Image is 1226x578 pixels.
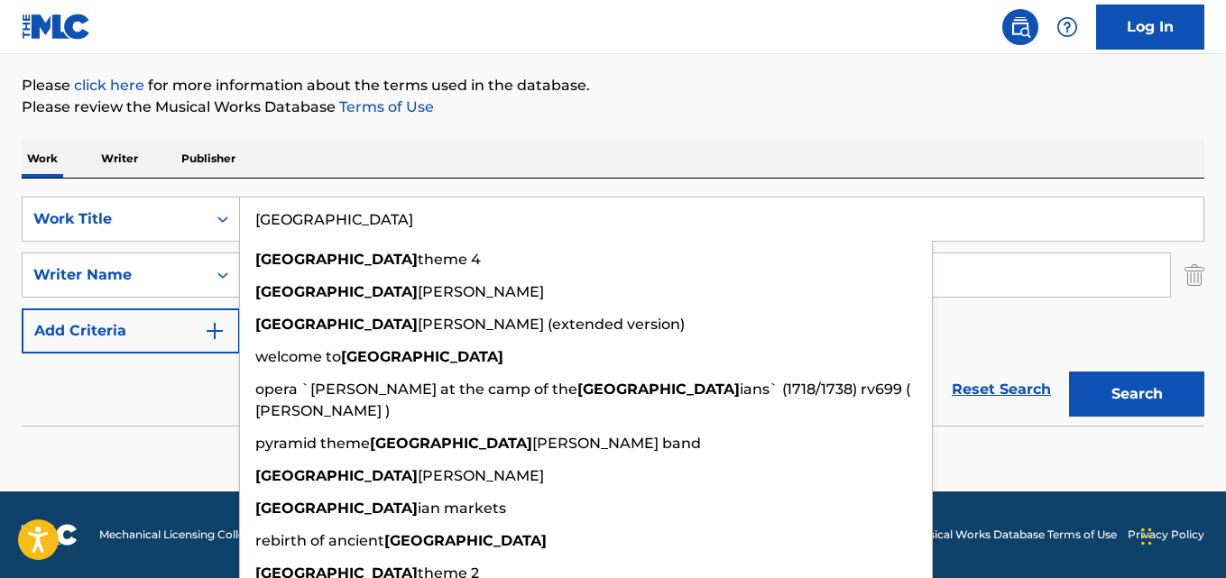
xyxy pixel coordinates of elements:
[1049,9,1085,45] div: Help
[74,77,144,94] a: click here
[255,316,418,333] strong: [GEOGRAPHIC_DATA]
[384,532,547,549] strong: [GEOGRAPHIC_DATA]
[176,140,241,178] p: Publisher
[577,381,740,398] strong: [GEOGRAPHIC_DATA]
[418,251,481,268] span: theme 4
[22,75,1204,96] p: Please for more information about the terms used in the database.
[255,381,577,398] span: opera `[PERSON_NAME] at the camp of the
[1136,491,1226,578] iframe: Chat Widget
[22,197,1204,426] form: Search Form
[418,283,544,300] span: [PERSON_NAME]
[255,251,418,268] strong: [GEOGRAPHIC_DATA]
[1056,16,1078,38] img: help
[33,264,196,286] div: Writer Name
[341,348,503,365] strong: [GEOGRAPHIC_DATA]
[336,98,434,115] a: Terms of Use
[370,435,532,452] strong: [GEOGRAPHIC_DATA]
[532,435,701,452] span: [PERSON_NAME] band
[943,370,1060,409] a: Reset Search
[1096,5,1204,50] a: Log In
[255,283,418,300] strong: [GEOGRAPHIC_DATA]
[22,14,91,40] img: MLC Logo
[1009,16,1031,38] img: search
[418,316,685,333] span: [PERSON_NAME] (extended version)
[1185,252,1204,298] img: Delete Criterion
[96,140,143,178] p: Writer
[22,96,1204,118] p: Please review the Musical Works Database
[1128,527,1204,543] a: Privacy Policy
[22,308,240,353] button: Add Criteria
[33,208,196,230] div: Work Title
[1002,9,1038,45] a: Public Search
[22,140,63,178] p: Work
[255,500,418,517] strong: [GEOGRAPHIC_DATA]
[1069,372,1204,417] button: Search
[204,320,226,342] img: 9d2ae6d4665cec9f34b9.svg
[255,435,370,452] span: pyramid theme
[1141,509,1152,564] div: Drag
[22,524,78,546] img: logo
[912,527,1117,543] a: Musical Works Database Terms of Use
[418,467,544,484] span: [PERSON_NAME]
[99,527,309,543] span: Mechanical Licensing Collective © 2025
[255,532,384,549] span: rebirth of ancient
[255,348,341,365] span: welcome to
[255,467,418,484] strong: [GEOGRAPHIC_DATA]
[418,500,506,517] span: ian markets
